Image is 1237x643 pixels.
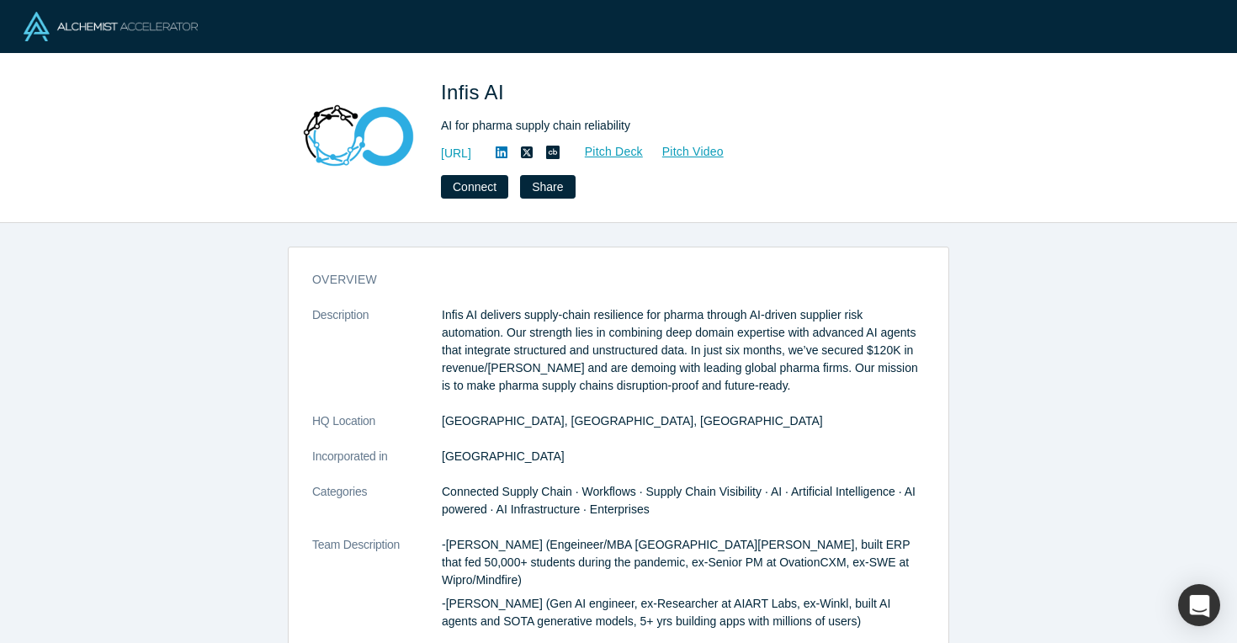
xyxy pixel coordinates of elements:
[442,412,925,430] dd: [GEOGRAPHIC_DATA], [GEOGRAPHIC_DATA], [GEOGRAPHIC_DATA]
[312,483,442,536] dt: Categories
[312,306,442,412] dt: Description
[441,117,912,135] div: AI for pharma supply chain reliability
[442,536,925,589] p: -[PERSON_NAME] (Engeineer/MBA [GEOGRAPHIC_DATA][PERSON_NAME], built ERP that fed 50,000+ students...
[441,175,508,199] button: Connect
[442,448,925,465] dd: [GEOGRAPHIC_DATA]
[566,142,644,162] a: Pitch Deck
[442,306,925,395] p: Infis AI delivers supply-chain resilience for pharma through AI-driven supplier risk automation. ...
[312,448,442,483] dt: Incorporated in
[441,81,510,104] span: Infis AI
[312,412,442,448] dt: HQ Location
[442,485,916,516] span: Connected Supply Chain · Workflows · Supply Chain Visibility · AI · Artificial Intelligence · AI ...
[520,175,575,199] button: Share
[300,77,417,195] img: Infis AI's Logo
[441,145,471,162] a: [URL]
[442,595,925,630] p: -[PERSON_NAME] (Gen AI engineer, ex-Researcher at AIART Labs, ex-Winkl, built AI agents and SOTA ...
[24,12,198,41] img: Alchemist Logo
[312,271,901,289] h3: overview
[644,142,725,162] a: Pitch Video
